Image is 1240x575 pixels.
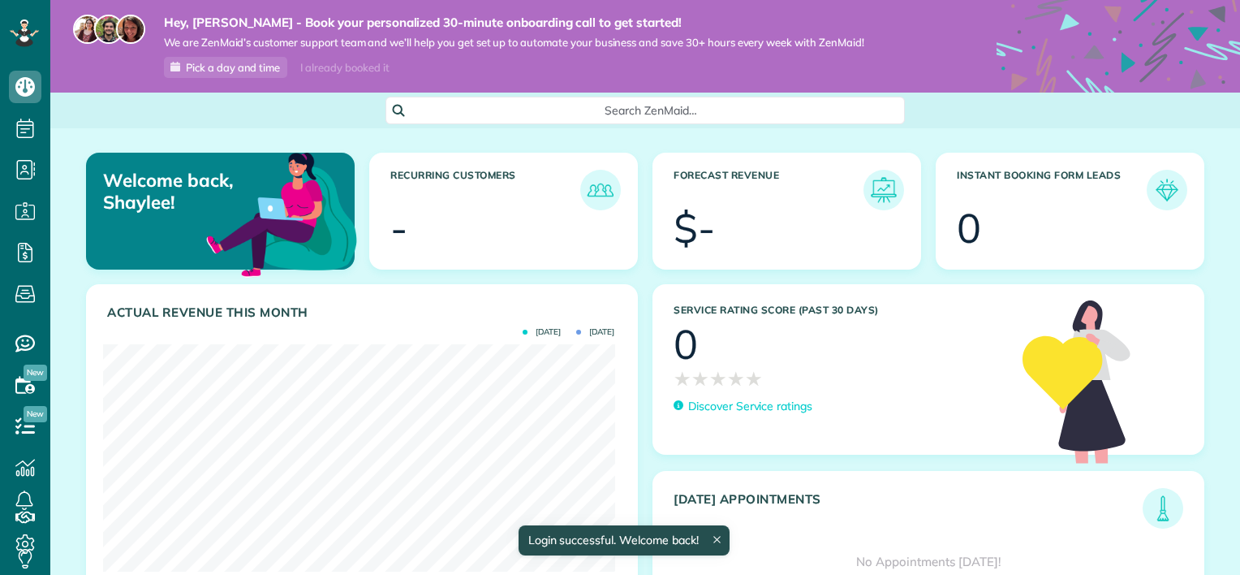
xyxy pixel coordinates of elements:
[24,365,47,381] span: New
[1151,174,1183,206] img: icon_form_leads-04211a6a04a5b2264e4ee56bc0799ec3eb69b7e499cbb523a139df1d13a81ae0.png
[576,328,614,336] span: [DATE]
[674,398,812,415] a: Discover Service ratings
[727,365,745,393] span: ★
[674,324,698,365] div: 0
[24,406,47,422] span: New
[94,15,123,44] img: jorge-587dff0eeaa6aab1f244e6dc62b8924c3b6ad411094392a53c71c6c4a576187d.jpg
[1147,492,1179,525] img: icon_todays_appointments-901f7ab196bb0bea1936b74009e4eb5ffbc2d2711fa7634e0d609ed5ef32b18b.png
[164,36,864,50] span: We are ZenMaid’s customer support team and we’ll help you get set up to automate your business an...
[116,15,145,44] img: michelle-19f622bdf1676172e81f8f8fba1fb50e276960ebfe0243fe18214015130c80e4.jpg
[674,492,1143,529] h3: [DATE] Appointments
[107,305,621,320] h3: Actual Revenue this month
[164,15,864,31] strong: Hey, [PERSON_NAME] - Book your personalized 30-minute onboarding call to get started!
[868,174,900,206] img: icon_forecast_revenue-8c13a41c7ed35a8dcfafea3cbb826a0462acb37728057bba2d056411b612bbbe.png
[674,170,863,210] h3: Forecast Revenue
[523,328,561,336] span: [DATE]
[709,365,727,393] span: ★
[390,208,407,249] div: -
[691,365,709,393] span: ★
[688,398,812,415] p: Discover Service ratings
[674,305,1006,316] h3: Service Rating score (past 30 days)
[73,15,102,44] img: maria-72a9807cf96188c08ef61303f053569d2e2a8a1cde33d635c8a3ac13582a053d.jpg
[584,174,617,206] img: icon_recurring_customers-cf858462ba22bcd05b5a5880d41d6543d210077de5bb9ebc9590e49fd87d84ed.png
[674,365,691,393] span: ★
[957,170,1147,210] h3: Instant Booking Form Leads
[674,208,715,249] div: $-
[186,61,280,74] span: Pick a day and time
[203,134,360,292] img: dashboard_welcome-42a62b7d889689a78055ac9021e634bf52bae3f8056760290aed330b23ab8690.png
[291,58,398,78] div: I already booked it
[103,170,267,213] p: Welcome back, Shaylee!
[957,208,981,249] div: 0
[518,525,729,556] div: Login successful. Welcome back!
[745,365,763,393] span: ★
[164,57,287,78] a: Pick a day and time
[390,170,580,210] h3: Recurring Customers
